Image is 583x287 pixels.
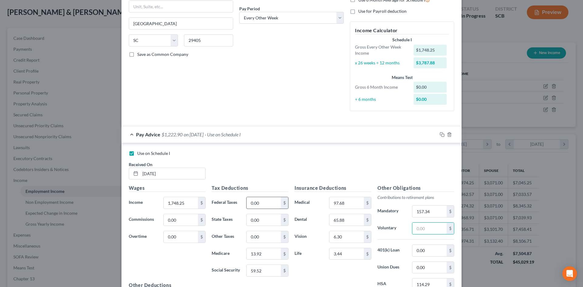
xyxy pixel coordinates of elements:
p: Contributions to retirement plans [377,194,454,200]
div: Means Test [355,74,449,80]
input: 0.00 [164,231,198,243]
span: Use for Payroll deduction [358,9,407,14]
label: Medicare [209,248,243,260]
div: $ [281,265,288,276]
label: Medical [291,197,326,209]
span: Pay Advice [136,132,160,137]
input: Enter city... [129,18,233,29]
label: Life [291,248,326,260]
div: $ [364,231,371,243]
label: State Taxes [209,214,243,226]
h5: Other Obligations [377,184,454,192]
div: $ [281,231,288,243]
div: $ [364,214,371,226]
h5: Insurance Deductions [295,184,371,192]
span: Pay Period [239,6,260,11]
div: $ [447,223,454,234]
label: Vision [291,231,326,243]
div: $ [281,197,288,209]
div: x 26 weeks ÷ 12 months [352,60,411,66]
span: on [DATE] [184,132,203,137]
h5: Income Calculator [355,27,449,34]
div: $0.00 [414,94,447,105]
div: ÷ 6 months [352,96,411,102]
div: $ [447,206,454,217]
label: Union Dues [374,261,409,274]
input: 0.00 [164,214,198,226]
label: Other Taxes [209,231,243,243]
div: Schedule I [355,37,449,43]
input: 0.00 [247,197,281,209]
input: 0.00 [329,248,364,260]
span: Use on Schedule I [137,151,170,156]
span: Received On [129,162,152,167]
div: $ [198,214,205,226]
div: $ [198,231,205,243]
h5: Wages [129,184,206,192]
label: Voluntary [374,222,409,234]
div: Gross Every Other Week Income [352,44,411,56]
div: Gross 6 Month Income [352,84,411,90]
span: $1,222.90 [162,132,182,137]
div: $ [364,197,371,209]
input: 0.00 [247,214,281,226]
div: $ [447,245,454,256]
div: $0.00 [414,82,447,93]
input: 0.00 [329,231,364,243]
label: Commissions [126,214,160,226]
input: 0.00 [412,223,447,234]
h5: Tax Deductions [212,184,288,192]
input: 0.00 [412,245,447,256]
input: MM/DD/YYYY [140,168,205,179]
input: 0.00 [247,248,281,260]
input: 0.00 [247,231,281,243]
input: 0.00 [412,206,447,217]
label: Social Security [209,265,243,277]
span: Income [129,200,143,205]
div: $3,787.88 [414,57,447,68]
input: 0.00 [247,265,281,276]
label: 401(k) Loan [374,244,409,257]
span: Save as Common Company [137,52,188,57]
label: Federal Taxes [209,197,243,209]
input: 0.00 [329,197,364,209]
label: Mandatory [374,205,409,217]
div: $ [198,197,205,209]
div: $ [447,262,454,273]
div: $ [364,248,371,260]
div: $ [281,214,288,226]
label: Dental [291,214,326,226]
input: Enter zip... [184,34,233,46]
input: Unit, Suite, etc... [129,1,233,12]
label: Overtime [126,231,160,243]
input: 0.00 [329,214,364,226]
div: $1,748.25 [414,45,447,56]
div: $ [281,248,288,260]
div: Open Intercom Messenger [562,266,577,281]
span: - Use on Schedule I [205,132,241,137]
input: 0.00 [412,262,447,273]
input: 0.00 [164,197,198,209]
